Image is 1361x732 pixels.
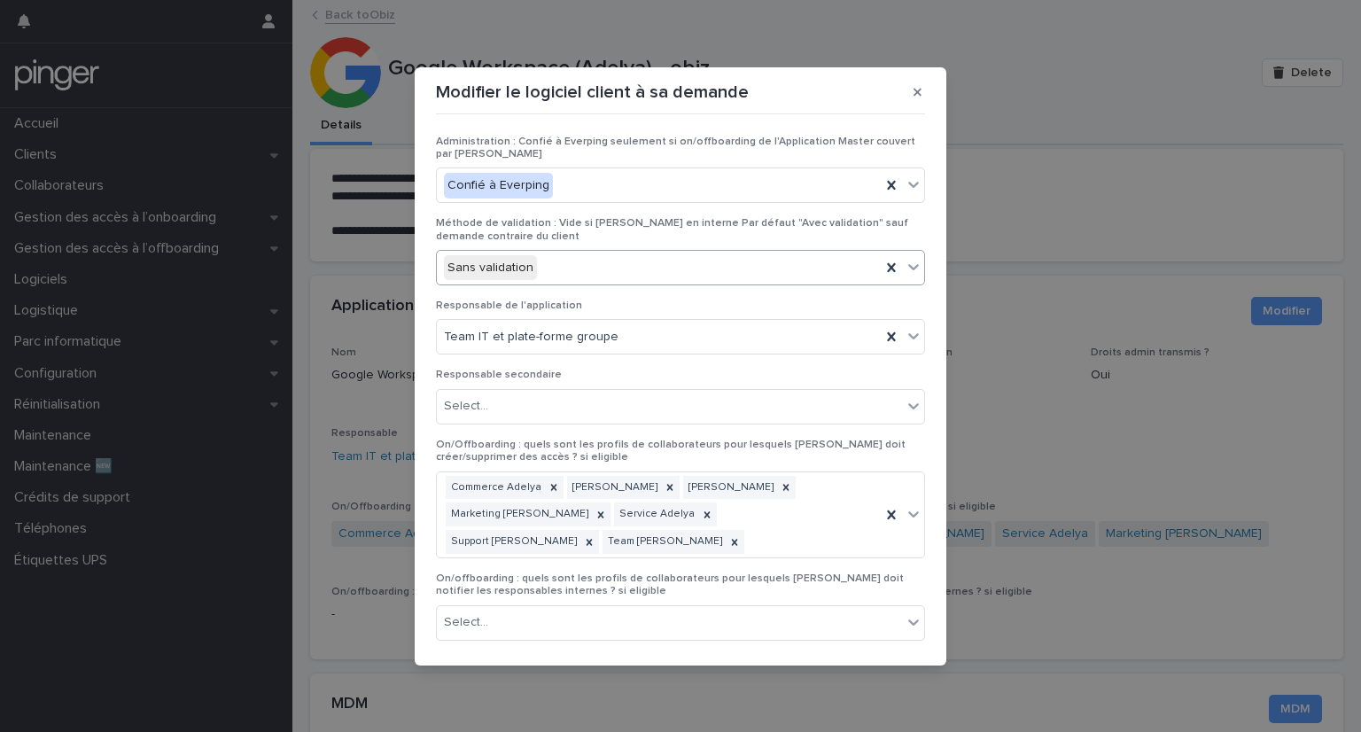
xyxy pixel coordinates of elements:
div: Support [PERSON_NAME] [446,530,579,554]
span: On/offboarding : quels sont les profils de collaborateurs pour lesquels [PERSON_NAME] doit notifi... [436,573,904,596]
div: Sans validation [444,255,537,281]
span: Team IT et plate-forme groupe [444,328,618,347]
div: Marketing [PERSON_NAME] [446,502,591,526]
div: Select... [444,397,488,416]
div: [PERSON_NAME] [567,476,660,500]
p: Modifier le logiciel client à sa demande [436,82,749,103]
div: Select... [444,613,488,632]
div: Service Adelya [614,502,697,526]
span: Responsable secondaire [436,370,562,380]
div: Team [PERSON_NAME] [603,530,725,554]
div: [PERSON_NAME] [683,476,776,500]
span: Responsable de l'application [436,300,582,311]
span: Administration : Confié à Everping seulement si on/offboarding de l'Application Master couvert pa... [436,136,915,160]
div: Commerce Adelya [446,476,544,500]
div: Confié à Everping [444,173,553,199]
span: Méthode de validation : Vide si [PERSON_NAME] en interne Par défaut "Avec validation" sauf demand... [436,218,908,241]
span: On/Offboarding : quels sont les profils de collaborateurs pour lesquels [PERSON_NAME] doit créer/... [436,440,906,463]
